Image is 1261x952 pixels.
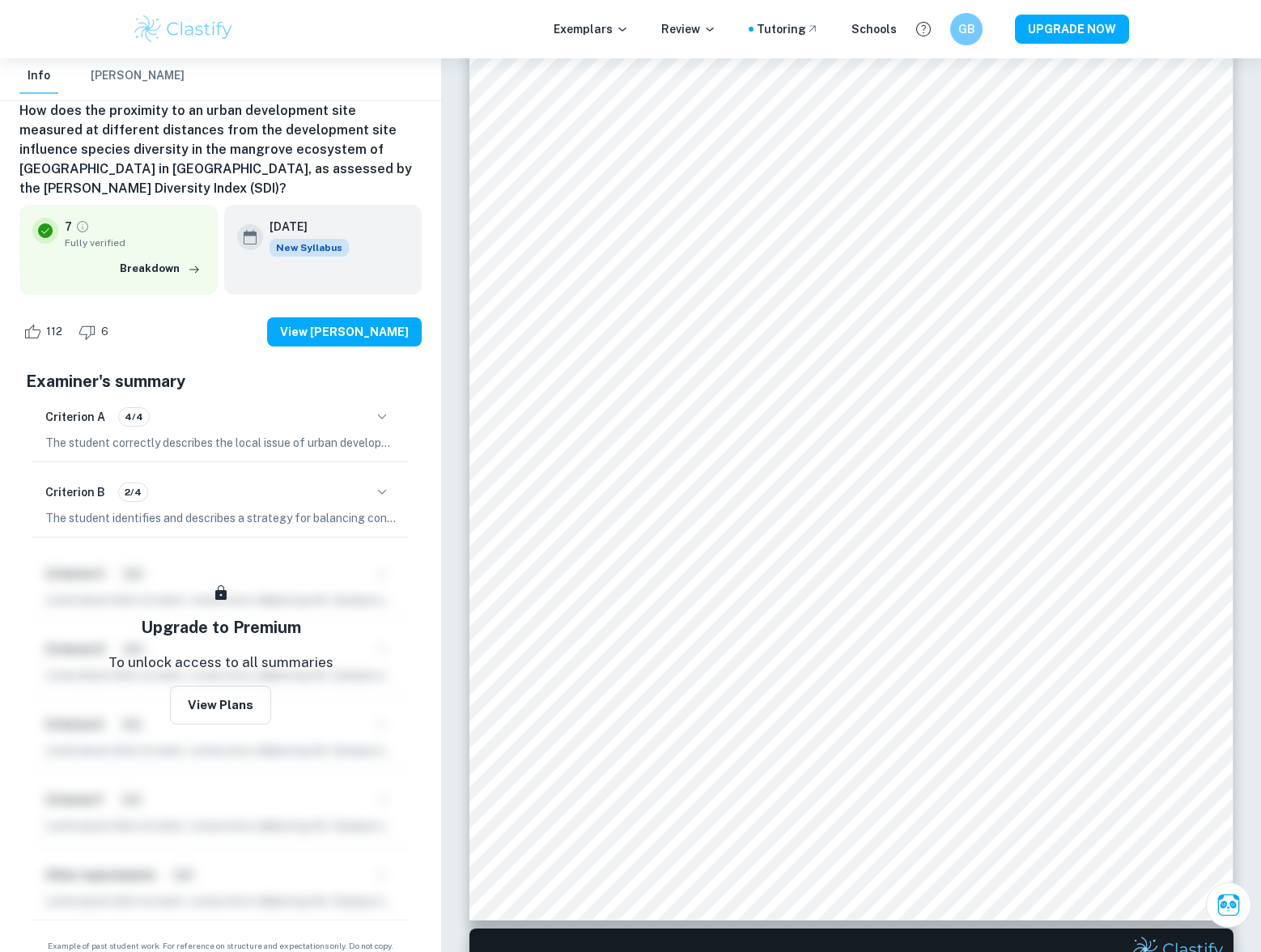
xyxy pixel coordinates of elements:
[132,13,235,45] img: Clastify logo
[661,20,716,38] p: Review
[170,686,271,725] button: View Plans
[270,218,336,236] h6: [DATE]
[19,319,71,345] div: Like
[19,101,422,198] h6: How does the proximity to an urban development site measured at different distances from the deve...
[267,317,422,346] button: View [PERSON_NAME]
[65,236,205,250] span: Fully verified
[19,940,422,952] span: Example of past student work. For reference on structure and expectations only. Do not copy.
[851,20,897,38] a: Schools
[19,58,58,94] button: Info
[45,408,105,426] h6: Criterion A
[1206,882,1251,928] button: Ask Clai
[74,319,117,345] div: Dislike
[141,615,301,640] h5: Upgrade to Premium
[270,239,349,257] span: New Syllabus
[950,13,983,45] button: GB
[554,20,629,38] p: Exemplars
[26,369,415,393] h5: Examiner's summary
[91,58,185,94] button: [PERSON_NAME]
[45,483,105,501] h6: Criterion B
[92,324,117,340] span: 6
[119,485,147,499] span: 2/4
[270,239,349,257] div: Starting from the May 2026 session, the ESS IA requirements have changed. We created this exempla...
[119,410,149,424] span: 4/4
[75,219,90,234] a: Grade fully verified
[757,20,819,38] a: Tutoring
[45,509,396,527] p: The student identifies and describes a strategy for balancing conservation and development in the...
[65,218,72,236] p: 7
[45,434,396,452] p: The student correctly describes the local issue of urban development's impact on mangrove species...
[910,15,937,43] button: Help and Feedback
[37,324,71,340] span: 112
[957,20,976,38] h6: GB
[116,257,205,281] button: Breakdown
[108,652,333,674] p: To unlock access to all summaries
[1015,15,1129,44] button: UPGRADE NOW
